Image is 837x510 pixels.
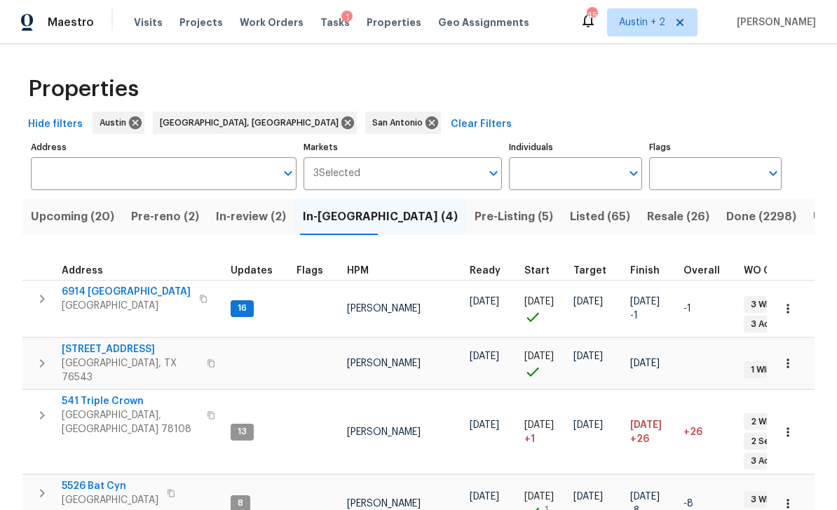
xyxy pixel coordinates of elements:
[624,163,644,183] button: Open
[745,318,806,330] span: 3 Accepted
[630,492,660,502] span: [DATE]
[297,266,323,276] span: Flags
[365,112,441,134] div: San Antonio
[451,116,512,133] span: Clear Filters
[484,163,503,183] button: Open
[519,390,568,474] td: Project started 1 days late
[524,420,554,430] span: [DATE]
[62,408,198,436] span: [GEOGRAPHIC_DATA], [GEOGRAPHIC_DATA] 78108
[745,494,779,506] span: 3 WIP
[372,116,428,130] span: San Antonio
[160,116,344,130] span: [GEOGRAPHIC_DATA], [GEOGRAPHIC_DATA]
[573,420,603,430] span: [DATE]
[625,390,678,474] td: Scheduled to finish 26 day(s) late
[134,15,163,29] span: Visits
[240,15,304,29] span: Work Orders
[62,342,198,356] span: [STREET_ADDRESS]
[93,112,144,134] div: Austin
[519,338,568,389] td: Project started on time
[524,266,550,276] span: Start
[625,280,678,337] td: Scheduled to finish 1 day(s) early
[745,455,806,467] span: 3 Accepted
[31,143,297,152] label: Address
[470,297,499,307] span: [DATE]
[745,364,777,376] span: 1 WIP
[28,82,139,96] span: Properties
[630,309,638,323] span: -1
[62,394,198,408] span: 541 Triple Crown
[726,207,796,227] span: Done (2298)
[519,280,568,337] td: Project started on time
[62,479,158,493] span: 5526 Bat Cyn
[31,207,114,227] span: Upcoming (20)
[470,420,499,430] span: [DATE]
[216,207,286,227] span: In-review (2)
[179,15,223,29] span: Projects
[630,297,660,307] span: [DATE]
[470,492,499,502] span: [DATE]
[630,358,660,368] span: [DATE]
[232,426,252,438] span: 13
[731,15,816,29] span: [PERSON_NAME]
[347,358,421,368] span: [PERSON_NAME]
[524,266,562,276] div: Actual renovation start date
[763,163,783,183] button: Open
[630,420,662,430] span: [DATE]
[524,297,554,307] span: [DATE]
[347,304,421,314] span: [PERSON_NAME]
[573,492,603,502] span: [DATE]
[153,112,357,134] div: [GEOGRAPHIC_DATA], [GEOGRAPHIC_DATA]
[62,285,191,299] span: 6914 [GEOGRAPHIC_DATA]
[587,8,597,22] div: 45
[232,497,249,509] span: 8
[100,116,132,130] span: Austin
[573,351,603,361] span: [DATE]
[683,499,693,509] span: -8
[573,266,619,276] div: Target renovation project end date
[683,266,720,276] span: Overall
[745,436,784,448] span: 2 Sent
[470,266,513,276] div: Earliest renovation start date (first business day after COE or Checkout)
[524,432,535,446] span: + 1
[630,266,672,276] div: Projected renovation finish date
[678,280,738,337] td: 1 day(s) earlier than target finish date
[320,18,350,27] span: Tasks
[573,297,603,307] span: [DATE]
[438,15,529,29] span: Geo Assignments
[524,351,554,361] span: [DATE]
[347,427,421,437] span: [PERSON_NAME]
[62,266,103,276] span: Address
[630,266,660,276] span: Finish
[48,15,94,29] span: Maestro
[509,143,641,152] label: Individuals
[62,356,198,384] span: [GEOGRAPHIC_DATA], TX 76543
[573,266,606,276] span: Target
[367,15,421,29] span: Properties
[524,492,554,502] span: [DATE]
[683,304,691,314] span: -1
[649,143,782,152] label: Flags
[445,112,517,137] button: Clear Filters
[131,207,199,227] span: Pre-reno (2)
[470,351,499,361] span: [DATE]
[745,416,779,428] span: 2 WIP
[619,15,665,29] span: Austin + 2
[62,299,191,313] span: [GEOGRAPHIC_DATA]
[744,266,821,276] span: WO Completion
[630,432,649,446] span: +26
[232,302,252,314] span: 16
[62,493,158,507] span: [GEOGRAPHIC_DATA]
[745,299,779,311] span: 3 WIP
[570,207,630,227] span: Listed (65)
[22,112,88,137] button: Hide filters
[231,266,273,276] span: Updates
[678,390,738,474] td: 26 day(s) past target finish date
[303,207,458,227] span: In-[GEOGRAPHIC_DATA] (4)
[304,143,503,152] label: Markets
[28,116,83,133] span: Hide filters
[683,266,733,276] div: Days past target finish date
[470,266,501,276] span: Ready
[647,207,709,227] span: Resale (26)
[313,168,360,180] span: 3 Selected
[278,163,298,183] button: Open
